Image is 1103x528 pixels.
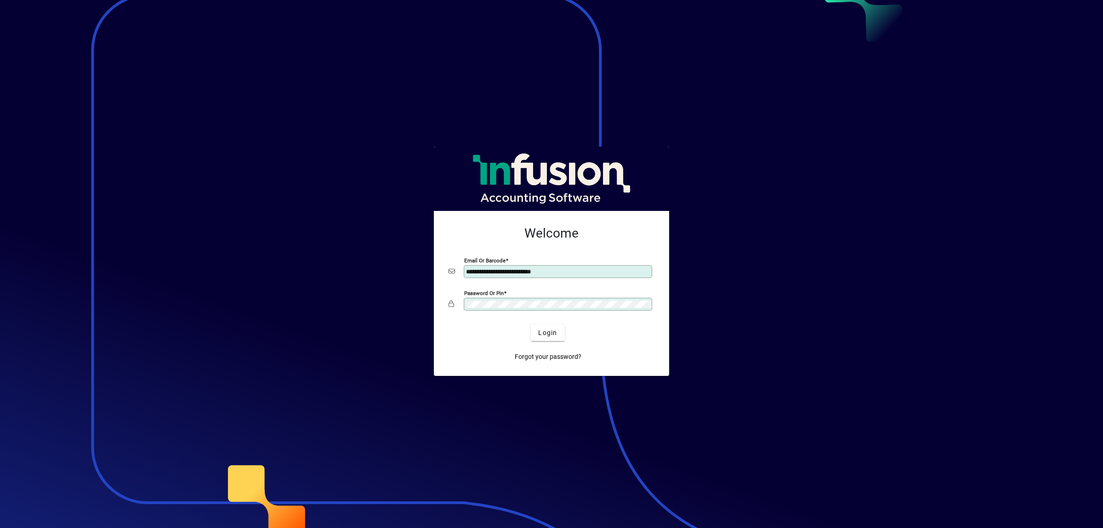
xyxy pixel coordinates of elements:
[515,352,581,362] span: Forgot your password?
[538,328,557,338] span: Login
[449,226,654,241] h2: Welcome
[464,257,506,264] mat-label: Email or Barcode
[464,290,504,296] mat-label: Password or Pin
[531,324,564,341] button: Login
[511,348,585,365] a: Forgot your password?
